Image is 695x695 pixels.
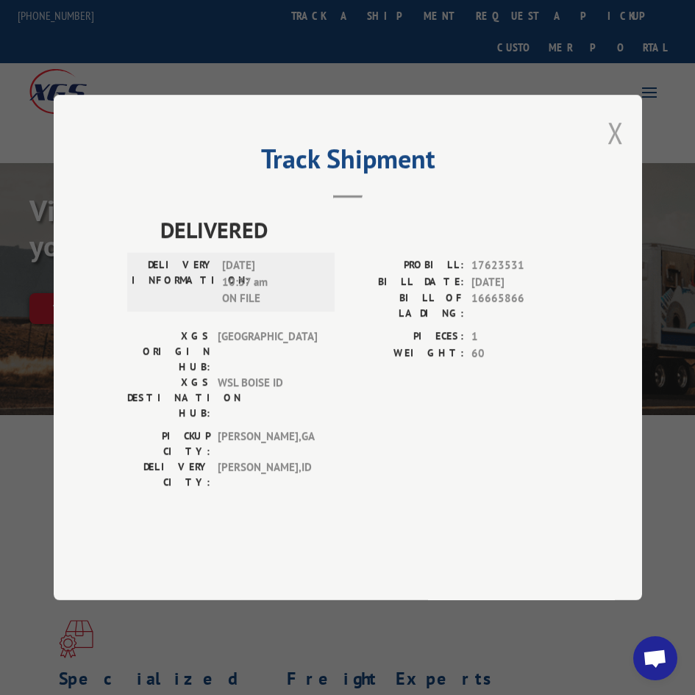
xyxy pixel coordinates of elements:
span: [PERSON_NAME] , ID [218,459,317,490]
label: DELIVERY INFORMATION: [132,257,215,307]
span: DELIVERED [160,213,569,246]
button: Close modal [607,113,624,152]
label: BILL OF LADING: [348,290,464,321]
span: 17623531 [471,257,569,274]
span: 60 [471,345,569,362]
span: 1 [471,328,569,345]
label: XGS ORIGIN HUB: [127,328,210,375]
span: [PERSON_NAME] , GA [218,428,317,459]
span: [DATE] 10:37 am ON FILE [222,257,321,307]
label: WEIGHT: [348,345,464,362]
span: WSL BOISE ID [218,375,317,421]
h2: Track Shipment [127,148,569,176]
label: BILL DATE: [348,274,464,291]
label: PIECES: [348,328,464,345]
label: DELIVERY CITY: [127,459,210,490]
div: Open chat [633,636,677,680]
label: PICKUP CITY: [127,428,210,459]
span: [DATE] [471,274,569,291]
label: XGS DESTINATION HUB: [127,375,210,421]
label: PROBILL: [348,257,464,274]
span: [GEOGRAPHIC_DATA] [218,328,317,375]
span: 16665866 [471,290,569,321]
